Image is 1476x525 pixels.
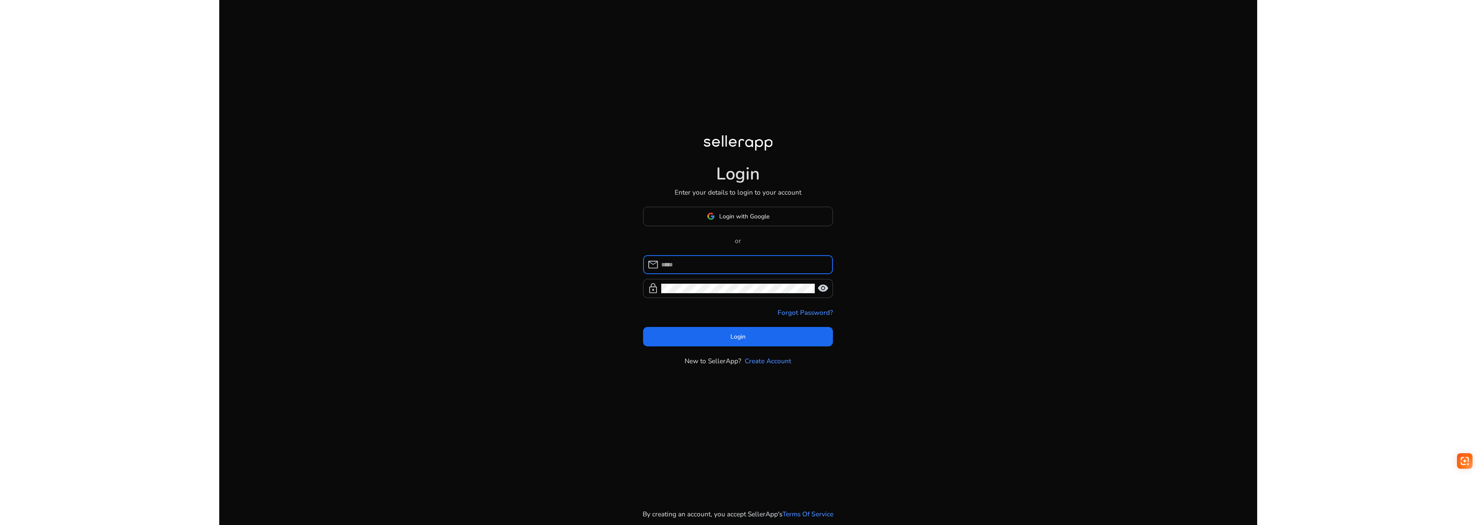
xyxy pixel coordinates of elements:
span: mail [647,259,659,270]
span: Login with Google [719,212,769,221]
span: Login [730,332,746,341]
a: Terms Of Service [782,509,833,519]
a: Forgot Password? [778,307,833,317]
button: Login with Google [643,207,833,226]
p: Enter your details to login to your account [675,187,801,197]
h1: Login [716,164,760,185]
button: Login [643,327,833,346]
p: or [643,236,833,246]
p: New to SellerApp? [685,356,741,366]
span: lock [647,283,659,294]
a: Create Account [745,356,791,366]
img: google-logo.svg [707,212,715,220]
span: visibility [817,283,829,294]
